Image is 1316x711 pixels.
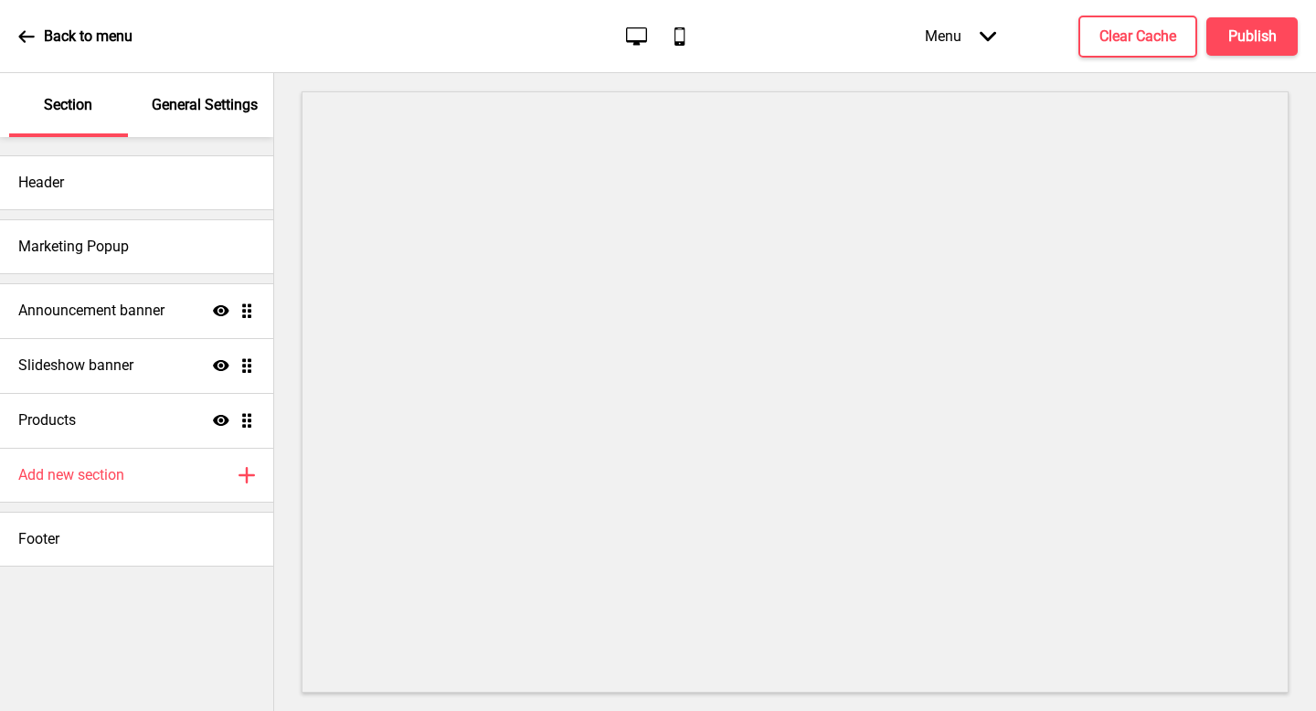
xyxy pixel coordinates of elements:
h4: Announcement banner [18,301,164,321]
h4: Footer [18,529,59,549]
button: Clear Cache [1078,16,1197,58]
button: Publish [1206,17,1298,56]
p: Back to menu [44,27,133,47]
h4: Add new section [18,465,124,485]
h4: Marketing Popup [18,237,129,257]
h4: Clear Cache [1099,27,1176,47]
div: Menu [907,9,1014,63]
h4: Publish [1228,27,1277,47]
a: Back to menu [18,12,133,61]
h4: Slideshow banner [18,355,133,376]
h4: Header [18,173,64,193]
p: Section [44,95,92,115]
h4: Products [18,410,76,430]
p: General Settings [152,95,258,115]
